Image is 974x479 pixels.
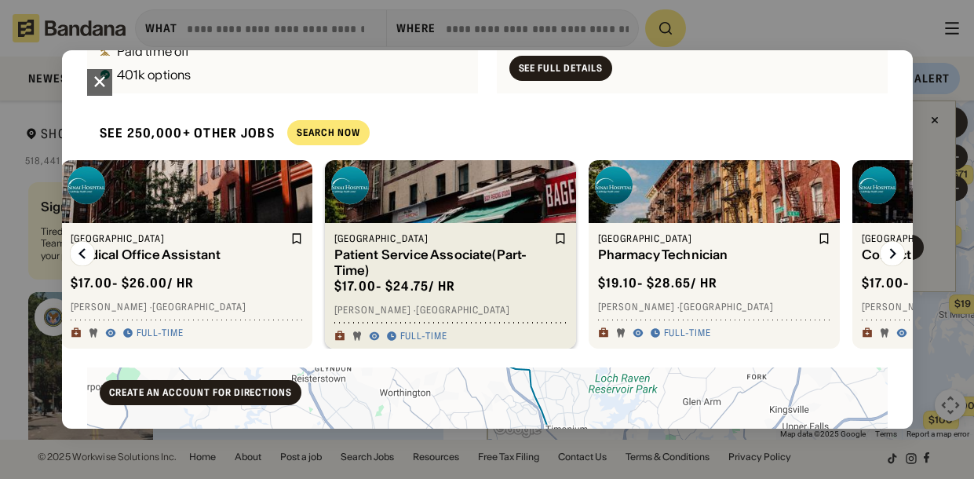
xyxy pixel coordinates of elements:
a: Sinai Hospital of Baltimore logo[GEOGRAPHIC_DATA]Medical Office Assistant$17.00- $26.00/ hr[PERSO... [61,160,312,349]
div: [GEOGRAPHIC_DATA] [71,232,287,245]
div: [GEOGRAPHIC_DATA] [334,232,551,245]
div: Medical Office Assistant [71,247,287,262]
div: Patient Service Associate(Part-Time) [334,247,551,277]
div: 401k options [117,68,192,81]
img: Left Arrow [70,241,95,266]
img: Sinai Hospital of Baltimore logo [859,166,896,204]
div: Full-time [400,330,448,342]
img: Sinai Hospital of Baltimore logo [595,166,633,204]
a: Sinai Hospital of Baltimore logo[GEOGRAPHIC_DATA]Pharmacy Technician$19.10- $28.65/ hr[PERSON_NAM... [589,160,840,349]
div: $ 17.00 - $24.75 / hr [334,278,456,294]
div: [PERSON_NAME] · [GEOGRAPHIC_DATA] [598,301,830,313]
div: See Full Details [519,64,603,73]
div: Paid time off [117,45,190,57]
a: Sinai Hospital of Baltimore logo[GEOGRAPHIC_DATA]Patient Service Associate(Part-Time)$17.00- $24.... [325,160,576,349]
div: Search Now [297,128,360,137]
div: Full-time [664,327,712,339]
div: Pharmacy Technician [598,247,815,262]
img: Sinai Hospital of Baltimore logo [331,166,369,204]
div: [PERSON_NAME] · [GEOGRAPHIC_DATA] [334,304,567,316]
div: See 250,000+ other jobs [87,112,275,154]
div: Create an account for directions [109,388,293,397]
img: Right Arrow [880,241,905,266]
div: $ 19.10 - $28.65 / hr [598,275,718,291]
img: Sinai Hospital of Baltimore logo [67,166,105,204]
div: Full-time [137,327,184,339]
div: [PERSON_NAME] · [GEOGRAPHIC_DATA] [71,301,303,313]
div: [GEOGRAPHIC_DATA] [598,232,815,245]
div: $ 17.00 - $26.00 / hr [71,275,195,291]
